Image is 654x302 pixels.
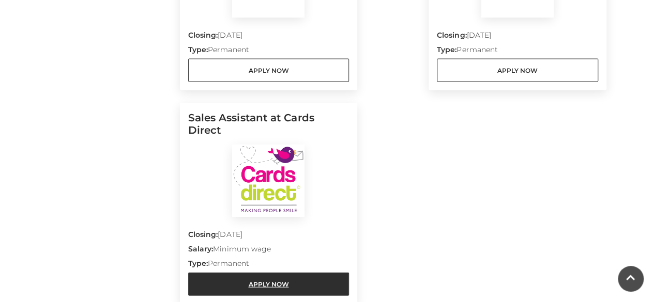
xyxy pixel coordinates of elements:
[188,30,349,44] p: [DATE]
[188,112,349,145] h5: Sales Assistant at Cards Direct
[437,30,467,40] strong: Closing:
[437,44,598,59] p: Permanent
[188,45,208,54] strong: Type:
[437,59,598,82] a: Apply Now
[188,230,218,239] strong: Closing:
[188,259,208,268] strong: Type:
[188,273,349,296] a: Apply Now
[437,30,598,44] p: [DATE]
[232,145,305,217] img: Cards Direct
[188,44,349,59] p: Permanent
[188,30,218,40] strong: Closing:
[188,244,214,253] strong: Salary:
[188,229,349,244] p: [DATE]
[188,59,349,82] a: Apply Now
[188,258,349,273] p: Permanent
[437,45,457,54] strong: Type:
[188,244,349,258] p: Minimum wage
